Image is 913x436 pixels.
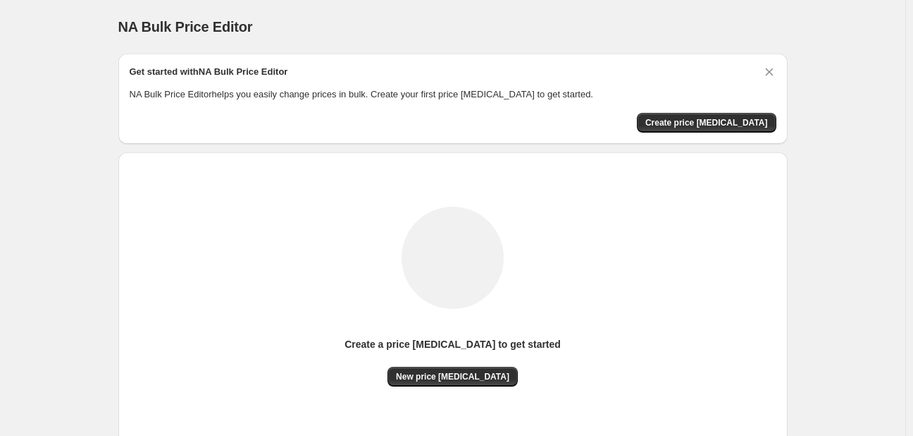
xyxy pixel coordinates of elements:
[118,19,253,35] span: NA Bulk Price Editor
[130,65,288,79] h2: Get started with NA Bulk Price Editor
[130,87,776,102] p: NA Bulk Price Editor helps you easily change prices in bulk. Create your first price [MEDICAL_DAT...
[645,117,768,128] span: Create price [MEDICAL_DATA]
[637,113,776,133] button: Create price change job
[387,367,518,387] button: New price [MEDICAL_DATA]
[396,371,509,382] span: New price [MEDICAL_DATA]
[762,65,776,79] button: Dismiss card
[344,337,561,351] p: Create a price [MEDICAL_DATA] to get started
